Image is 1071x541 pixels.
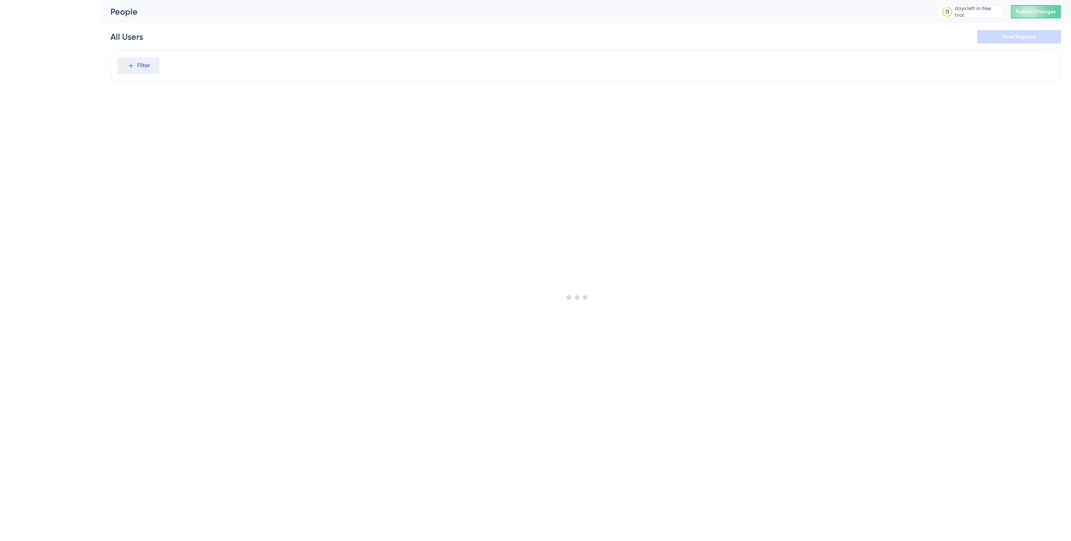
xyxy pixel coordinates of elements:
span: Save Segment [1002,33,1036,40]
div: 13 [945,8,949,15]
div: All Users [110,31,143,43]
div: days left in free trial [955,5,1001,18]
button: Publish Changes [1011,5,1061,18]
div: People [110,6,916,18]
button: Save Segment [977,30,1061,43]
span: Publish Changes [1016,8,1056,15]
